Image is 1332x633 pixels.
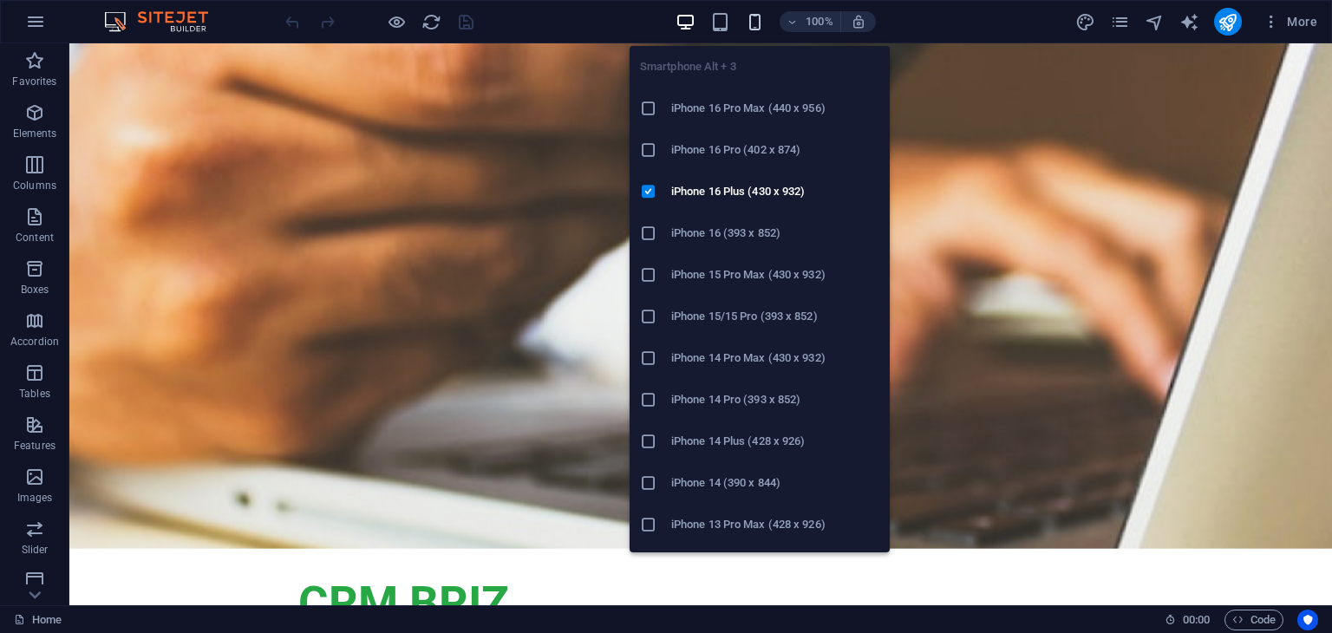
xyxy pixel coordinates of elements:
p: Elements [13,127,57,140]
p: Images [17,491,53,505]
button: Code [1224,610,1283,630]
h6: Session time [1165,610,1211,630]
h6: iPhone 14 Pro (393 x 852) [671,389,879,410]
span: More [1263,13,1317,30]
h6: iPhone 13 Pro Max (428 x 926) [671,514,879,535]
h6: iPhone 15/15 Pro (393 x 852) [671,306,879,327]
p: Features [14,439,55,453]
a: Click to cancel selection. Double-click to open Pages [14,610,62,630]
p: Boxes [21,283,49,297]
p: Slider [22,543,49,557]
p: Favorites [12,75,56,88]
span: : [1195,613,1198,626]
h6: iPhone 16 (393 x 852) [671,223,879,244]
h6: iPhone 15 Pro Max (430 x 932) [671,264,879,285]
span: Code [1232,610,1276,630]
button: Usercentrics [1297,610,1318,630]
p: Columns [13,179,56,193]
p: Content [16,231,54,245]
h6: iPhone 14 Plus (428 x 926) [671,431,879,452]
h6: iPhone 16 Pro Max (440 x 956) [671,98,879,119]
h6: iPhone 14 (390 x 844) [671,473,879,493]
p: Accordion [10,335,59,349]
p: Tables [19,387,50,401]
button: More [1256,8,1324,36]
iframe: To enrich screen reader interactions, please activate Accessibility in Grammarly extension settings [69,43,1332,605]
h6: iPhone 14 Pro Max (430 x 932) [671,348,879,369]
span: 00 00 [1183,610,1210,630]
h6: iPhone 16 Pro (402 x 874) [671,140,879,160]
h6: iPhone 16 Plus (430 x 932) [671,181,879,202]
